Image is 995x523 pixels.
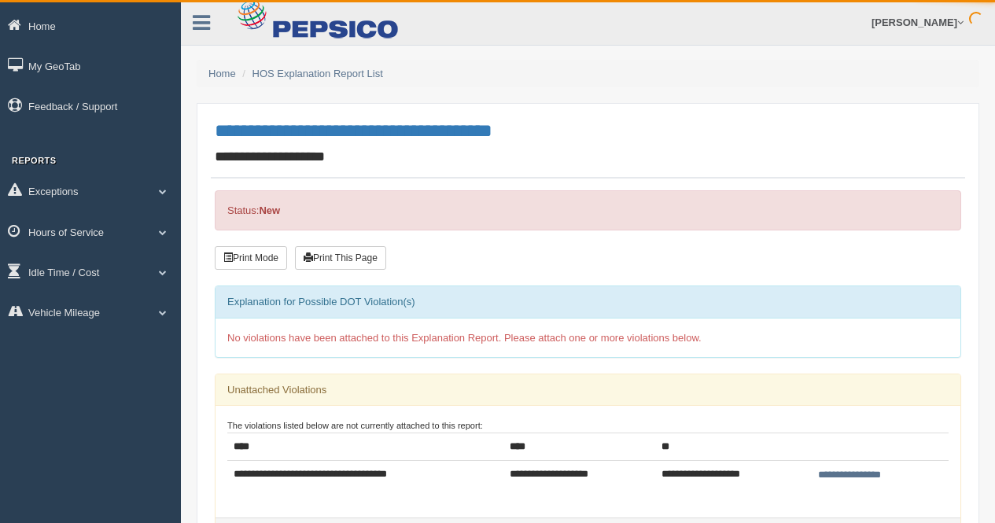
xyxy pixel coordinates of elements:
span: No violations have been attached to this Explanation Report. Please attach one or more violations... [227,332,702,344]
a: HOS Explanation Report List [252,68,383,79]
button: Print This Page [295,246,386,270]
div: Explanation for Possible DOT Violation(s) [216,286,960,318]
strong: New [259,204,280,216]
button: Print Mode [215,246,287,270]
div: Status: [215,190,961,230]
div: Unattached Violations [216,374,960,406]
small: The violations listed below are not currently attached to this report: [227,421,483,430]
a: Home [208,68,236,79]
